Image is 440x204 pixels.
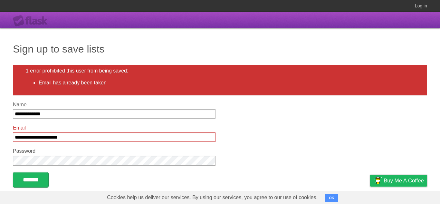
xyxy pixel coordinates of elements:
[325,194,338,202] button: OK
[384,175,424,186] span: Buy me a coffee
[373,175,382,186] img: Buy me a coffee
[370,175,427,187] a: Buy me a coffee
[26,68,414,74] h2: 1 error prohibited this user from being saved:
[13,148,215,154] label: Password
[13,41,427,57] h1: Sign up to save lists
[13,15,52,27] div: Flask
[13,102,215,108] label: Name
[39,79,414,87] li: Email has already been taken
[13,125,215,131] label: Email
[100,191,324,204] span: Cookies help us deliver our services. By using our services, you agree to our use of cookies.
